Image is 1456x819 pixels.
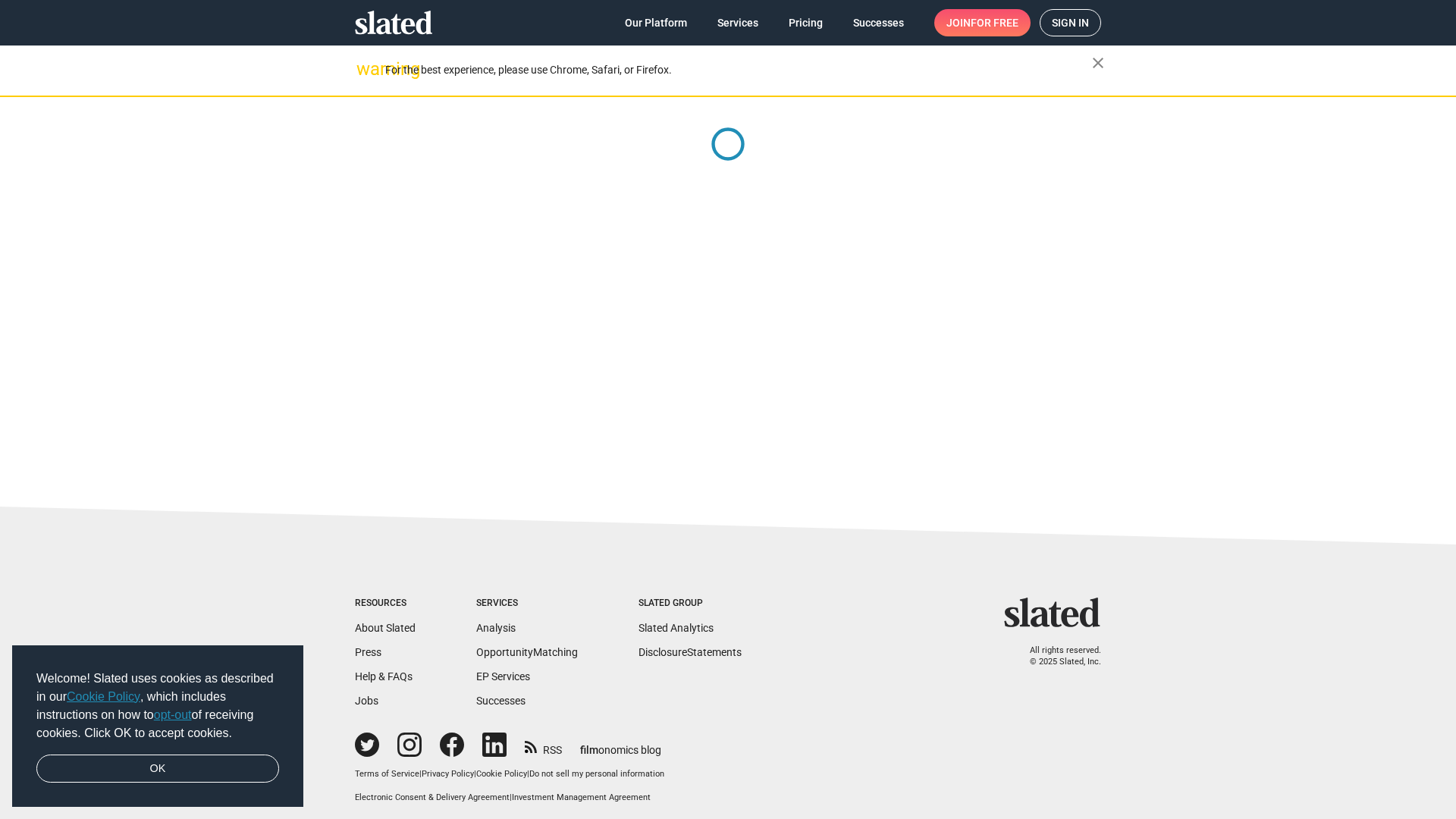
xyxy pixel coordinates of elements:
[613,9,699,36] a: Our Platform
[625,9,687,36] span: Our Platform
[476,769,527,779] a: Cookie Policy
[525,734,562,758] a: RSS
[355,695,378,707] a: Jobs
[639,622,714,634] a: Slated Analytics
[419,769,422,779] span: |
[356,60,375,78] mat-icon: warning
[36,670,279,742] span: Welcome! Slated uses cookies as described in our , which includes instructions on how to of recei...
[1040,9,1101,36] a: Sign in
[853,9,904,36] span: Successes
[12,645,303,808] div: cookieconsent
[510,792,512,802] span: |
[476,646,578,658] a: OpportunityMatching
[934,9,1031,36] a: Joinfor free
[476,598,578,610] div: Services
[67,690,140,703] a: Cookie Policy
[717,9,758,36] span: Services
[639,646,742,658] a: DisclosureStatements
[422,769,474,779] a: Privacy Policy
[385,60,1092,80] div: For the best experience, please use Chrome, Safari, or Firefox.
[355,598,416,610] div: Resources
[971,9,1018,36] span: for free
[36,755,279,783] a: dismiss cookie message
[1089,54,1107,72] mat-icon: close
[529,769,664,780] button: Do not sell my personal information
[355,646,381,658] a: Press
[355,670,413,682] a: Help & FAQs
[946,9,1018,36] span: Join
[705,9,770,36] a: Services
[527,769,529,779] span: |
[474,769,476,779] span: |
[1052,10,1089,36] span: Sign in
[476,670,530,682] a: EP Services
[1014,645,1101,667] p: All rights reserved. © 2025 Slated, Inc.
[355,792,510,802] a: Electronic Consent & Delivery Agreement
[154,708,192,721] a: opt-out
[789,9,823,36] span: Pricing
[639,598,742,610] div: Slated Group
[512,792,651,802] a: Investment Management Agreement
[777,9,835,36] a: Pricing
[841,9,916,36] a: Successes
[580,744,598,756] span: film
[355,769,419,779] a: Terms of Service
[580,731,661,758] a: filmonomics blog
[476,695,526,707] a: Successes
[476,622,516,634] a: Analysis
[355,622,416,634] a: About Slated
